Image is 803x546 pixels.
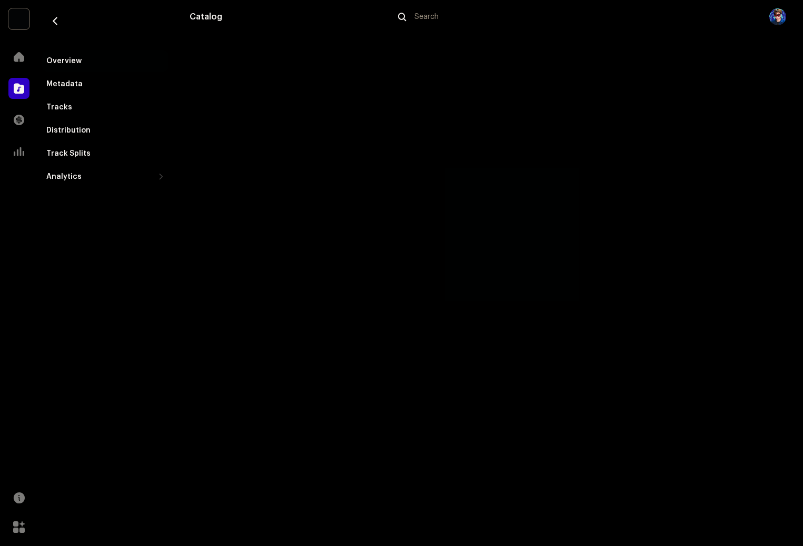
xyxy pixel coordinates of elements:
[46,173,82,181] div: Analytics
[46,149,91,158] div: Track Splits
[769,8,786,25] img: dc9ac211-c768-4394-98ee-7d73fe08273a
[46,126,91,135] div: Distribution
[42,74,168,95] re-m-nav-item: Metadata
[46,103,72,112] div: Tracks
[46,80,83,88] div: Metadata
[42,120,168,141] re-m-nav-item: Distribution
[8,8,29,29] img: bb549e82-3f54-41b5-8d74-ce06bd45c366
[42,143,168,164] re-m-nav-item: Track Splits
[42,97,168,118] re-m-nav-item: Tracks
[46,57,82,65] div: Overview
[414,13,439,21] span: Search
[190,13,385,21] div: Catalog
[42,50,168,72] re-m-nav-item: Overview
[42,166,168,187] re-m-nav-dropdown: Analytics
